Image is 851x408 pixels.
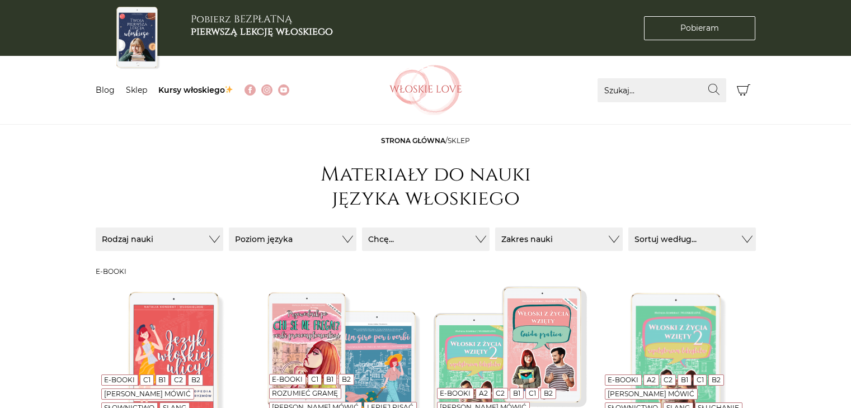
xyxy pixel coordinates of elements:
[158,85,234,95] a: Kursy włoskiego
[712,376,721,384] a: B2
[608,390,694,398] a: [PERSON_NAME] mówić
[272,389,338,397] a: Rozumieć gramę
[628,227,756,251] button: Sortuj według...
[104,390,191,398] a: [PERSON_NAME] mówić
[326,375,333,383] a: B1
[342,375,351,383] a: B2
[96,227,223,251] button: Rodzaj nauki
[647,376,656,384] a: A2
[96,85,115,95] a: Blog
[697,376,704,384] a: C1
[174,376,183,384] a: C2
[191,25,333,39] b: pierwszą lekcję włoskiego
[529,389,536,397] a: C1
[496,389,505,397] a: C2
[495,227,623,251] button: Zakres nauki
[608,376,638,384] a: E-booki
[381,136,445,145] a: Strona główna
[311,375,318,383] a: C1
[96,268,756,276] h3: E-booki
[479,389,488,397] a: A2
[272,375,303,383] a: E-booki
[440,389,471,397] a: E-booki
[664,376,673,384] a: C2
[314,163,538,211] h1: Materiały do nauki języka włoskiego
[362,227,490,251] button: Chcę...
[225,86,233,93] img: ✨
[732,78,756,102] button: Koszyk
[598,78,726,102] input: Szukaj...
[389,65,462,115] img: Włoskielove
[544,389,553,397] a: B2
[381,136,470,145] span: /
[681,376,688,384] a: B1
[448,136,470,145] span: sklep
[126,85,147,95] a: Sklep
[229,227,356,251] button: Poziom języka
[143,376,151,384] a: C1
[158,376,166,384] a: B1
[513,389,520,397] a: B1
[104,376,135,384] a: E-booki
[191,13,333,37] h3: Pobierz BEZPŁATNĄ
[644,16,755,40] a: Pobieram
[680,22,719,34] span: Pobieram
[191,376,200,384] a: B2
